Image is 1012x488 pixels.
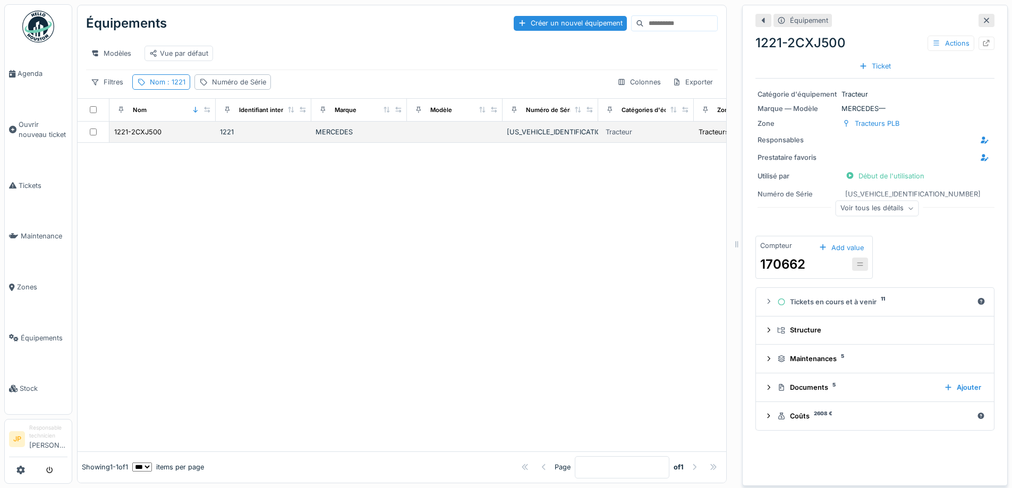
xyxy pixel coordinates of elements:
[760,378,990,397] summary: Documents5Ajouter
[928,36,974,51] div: Actions
[9,424,67,457] a: JP Responsable technicien[PERSON_NAME]
[855,59,895,73] div: Ticket
[133,106,147,115] div: Nom
[5,262,72,313] a: Zones
[5,99,72,160] a: Ouvrir nouveau ticket
[758,118,837,129] div: Zone
[760,349,990,369] summary: Maintenances5
[758,89,837,99] div: Catégorie d'équipement
[555,462,571,472] div: Page
[20,383,67,393] span: Stock
[760,255,805,274] div: 170662
[86,10,167,37] div: Équipements
[5,211,72,262] a: Maintenance
[5,48,72,99] a: Agenda
[165,78,185,86] span: : 1221
[19,119,67,140] span: Ouvrir nouveau ticket
[430,106,452,115] div: Modèle
[21,333,67,343] span: Équipements
[606,127,632,137] div: Tracteur
[335,106,356,115] div: Marque
[814,241,868,255] div: Add value
[29,424,67,440] div: Responsable technicien
[674,462,684,472] strong: of 1
[758,104,837,114] div: Marque — Modèle
[5,313,72,364] a: Équipements
[777,382,936,392] div: Documents
[19,181,67,191] span: Tickets
[526,106,575,115] div: Numéro de Série
[149,48,208,58] div: Vue par défaut
[22,11,54,42] img: Badge_color-CXgf-gQk.svg
[5,363,72,414] a: Stock
[114,127,161,137] div: 1221-2CXJ500
[841,169,929,183] div: Début de l'utilisation
[21,231,67,241] span: Maintenance
[760,241,792,251] div: Compteur
[82,462,128,472] div: Showing 1 - 1 of 1
[758,89,992,99] div: Tracteur
[758,171,837,181] div: Utilisé par
[755,33,994,53] div: 1221-2CXJ500
[212,77,266,87] div: Numéro de Série
[760,406,990,426] summary: Coûts2608 €
[17,282,67,292] span: Zones
[855,118,899,129] div: Tracteurs PLB
[836,201,919,216] div: Voir tous les détails
[9,431,25,447] li: JP
[760,292,990,312] summary: Tickets en cours et à venir11
[514,16,627,30] div: Créer un nouvel équipement
[758,189,837,199] div: Numéro de Série
[613,74,666,90] div: Colonnes
[150,77,185,87] div: Nom
[239,106,291,115] div: Identifiant interne
[760,321,990,340] summary: Structure
[699,127,743,137] div: Tracteurs PLB
[845,189,981,199] div: [US_VEHICLE_IDENTIFICATION_NUMBER]
[86,46,136,61] div: Modèles
[86,74,128,90] div: Filtres
[758,152,837,162] div: Prestataire favoris
[622,106,695,115] div: Catégories d'équipement
[777,325,981,335] div: Structure
[507,127,594,137] div: [US_VEHICLE_IDENTIFICATION_NUMBER]
[29,424,67,455] li: [PERSON_NAME]
[132,462,204,472] div: items per page
[940,380,985,395] div: Ajouter
[668,74,718,90] div: Exporter
[758,135,837,145] div: Responsables
[5,160,72,211] a: Tickets
[790,15,828,25] div: Équipement
[18,69,67,79] span: Agenda
[316,127,403,137] div: MERCEDES
[777,354,981,364] div: Maintenances
[717,106,732,115] div: Zone
[777,411,973,421] div: Coûts
[220,127,307,137] div: 1221
[758,104,992,114] div: MERCEDES —
[777,297,973,307] div: Tickets en cours et à venir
